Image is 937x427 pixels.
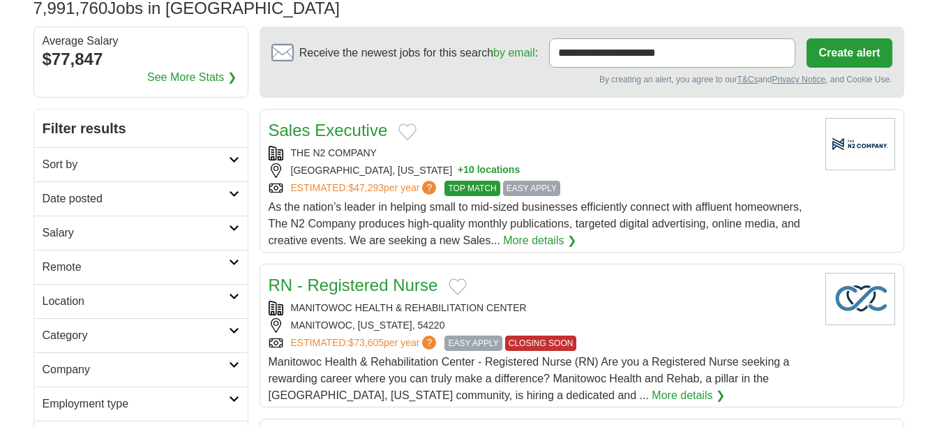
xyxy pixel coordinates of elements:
[269,276,438,294] a: RN - Registered Nurse
[291,336,440,351] a: ESTIMATED:$73,605per year?
[444,336,502,351] span: EASY APPLY
[269,301,814,315] div: MANITOWOC HEALTH & REHABILITATION CENTER
[43,156,229,173] h2: Sort by
[269,121,388,140] a: Sales Executive
[807,38,892,68] button: Create alert
[269,201,802,246] span: As the nation’s leader in helping small to mid-sized businesses efficiently connect with affluent...
[348,337,384,348] span: $73,605
[43,259,229,276] h2: Remote
[503,181,560,196] span: EASY APPLY
[271,73,892,86] div: By creating an alert, you agree to our and , and Cookie Use.
[348,182,384,193] span: $47,293
[458,163,463,178] span: +
[269,318,814,333] div: MANITOWOC, [US_STATE], 54220
[34,250,248,284] a: Remote
[34,387,248,421] a: Employment type
[505,336,577,351] span: CLOSING SOON
[444,181,500,196] span: TOP MATCH
[503,232,576,249] a: More details ❯
[34,110,248,147] h2: Filter results
[34,284,248,318] a: Location
[34,147,248,181] a: Sort by
[43,225,229,241] h2: Salary
[34,318,248,352] a: Category
[493,47,535,59] a: by email
[269,146,814,160] div: THE N2 COMPANY
[43,327,229,344] h2: Category
[147,69,237,86] a: See More Stats ❯
[299,45,538,61] span: Receive the newest jobs for this search :
[34,181,248,216] a: Date posted
[825,273,895,325] img: Company logo
[825,118,895,170] img: Company logo
[449,278,467,295] button: Add to favorite jobs
[43,47,239,72] div: $77,847
[43,361,229,378] h2: Company
[422,181,436,195] span: ?
[43,190,229,207] h2: Date posted
[422,336,436,350] span: ?
[772,75,825,84] a: Privacy Notice
[398,123,417,140] button: Add to favorite jobs
[43,396,229,412] h2: Employment type
[269,356,790,401] span: Manitowoc Health & Rehabilitation Center - Registered Nurse (RN) Are you a Registered Nurse seeki...
[43,36,239,47] div: Average Salary
[652,387,725,404] a: More details ❯
[269,163,814,178] div: [GEOGRAPHIC_DATA], [US_STATE]
[291,181,440,196] a: ESTIMATED:$47,293per year?
[43,293,229,310] h2: Location
[34,216,248,250] a: Salary
[34,352,248,387] a: Company
[737,75,758,84] a: T&Cs
[458,163,520,178] button: +10 locations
